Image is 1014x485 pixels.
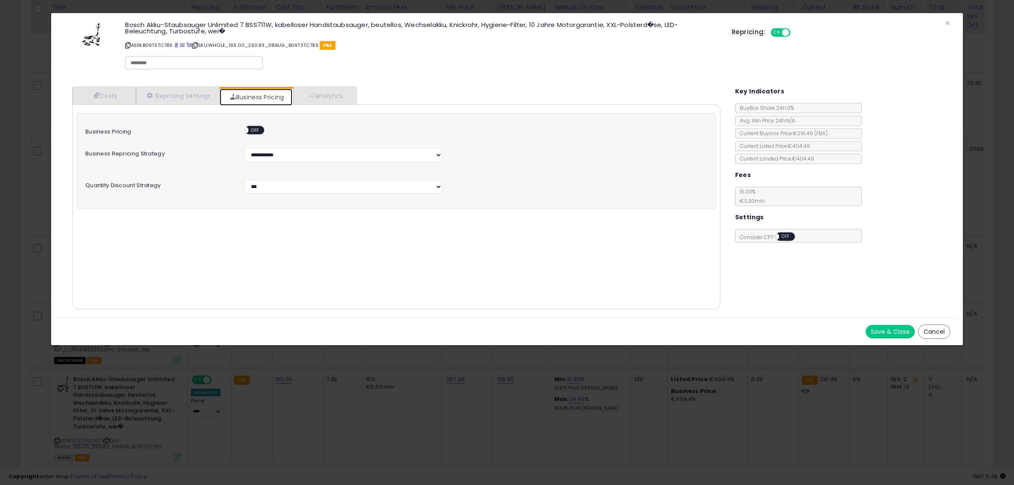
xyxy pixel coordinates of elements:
[779,233,793,240] span: OFF
[789,29,803,36] span: OFF
[736,155,814,162] span: Current Landed Price: €404.49
[866,325,915,338] button: Save & Close
[814,130,828,137] span: ( FBA )
[320,41,335,50] span: FBA
[293,87,356,104] a: Analytics
[79,126,237,135] label: Business Pricing
[945,17,950,29] span: ×
[249,127,262,134] span: OFF
[736,197,765,204] span: €0.30 min
[732,29,766,35] h5: Repricing:
[736,130,828,137] span: Current Buybox Price:
[186,42,191,49] a: Your listing only
[220,89,293,106] a: Business Pricing
[125,22,719,34] h3: Bosch Akku-Staubsauger Unlimited 7 BSS711W, kabelloser Handstaubsauger, beutellos, Wechselakku, K...
[79,180,237,188] label: Quantity Discount Strategy
[771,29,782,36] span: ON
[793,130,828,137] span: €291.49
[79,148,237,157] label: Business Repricing Strategy
[735,86,785,97] h5: Key Indicators
[136,87,220,104] a: Repricing Settings
[736,188,765,204] span: 15.00 %
[180,42,185,49] a: All offer listings
[918,324,950,339] button: Cancel
[735,170,751,180] h5: Fees
[736,117,795,124] span: Avg. Win Price 24h: N/A
[736,104,794,112] span: BuyBox Share 24h: 0%
[79,22,104,47] img: 41sB0btFZOL._SL60_.jpg
[736,234,806,241] span: Consider CPT:
[125,38,719,52] p: ASIN: B09T3TC78S | SKU: WHOLE_165.00_250.83_08AUG_B09T3TC78S
[174,42,179,49] a: BuyBox page
[736,142,810,150] span: Current Listed Price: €404.49
[735,212,764,223] h5: Settings
[73,87,136,104] a: Costs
